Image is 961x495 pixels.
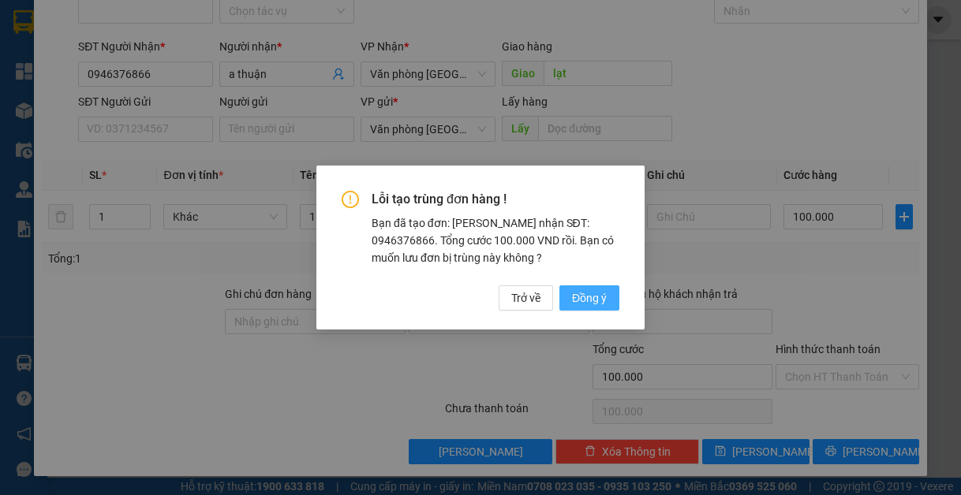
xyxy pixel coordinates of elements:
button: Trở về [499,285,553,311]
div: Bạn đã tạo đơn: [PERSON_NAME] nhận SĐT: 0946376866. Tổng cước 100.000 VND rồi. Bạn có muốn lưu đơ... [372,214,619,266]
span: Trở về [511,289,540,307]
span: Lỗi tạo trùng đơn hàng ! [372,191,619,208]
span: exclamation-circle [342,191,359,208]
span: Đồng ý [572,289,607,307]
button: Đồng ý [559,285,619,311]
